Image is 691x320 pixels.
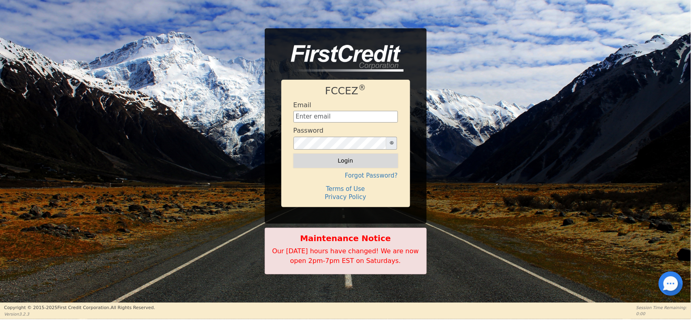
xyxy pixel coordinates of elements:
[636,311,687,317] p: 0:00
[281,45,404,72] img: logo-CMu_cnol.png
[293,85,398,97] h1: FCCEZ
[293,137,387,150] input: password
[4,305,155,312] p: Copyright © 2015- 2025 First Credit Corporation.
[293,127,324,134] h4: Password
[4,311,155,317] p: Version 3.2.3
[111,305,155,310] span: All Rights Reserved.
[293,185,398,193] h4: Terms of Use
[272,247,419,265] span: Our [DATE] hours have changed! We are now open 2pm-7pm EST on Saturdays.
[636,305,687,311] p: Session Time Remaining:
[293,101,311,109] h4: Email
[293,111,398,123] input: Enter email
[293,193,398,201] h4: Privacy Policy
[358,83,366,92] sup: ®
[293,172,398,179] h4: Forgot Password?
[269,232,422,244] b: Maintenance Notice
[293,154,398,167] button: Login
